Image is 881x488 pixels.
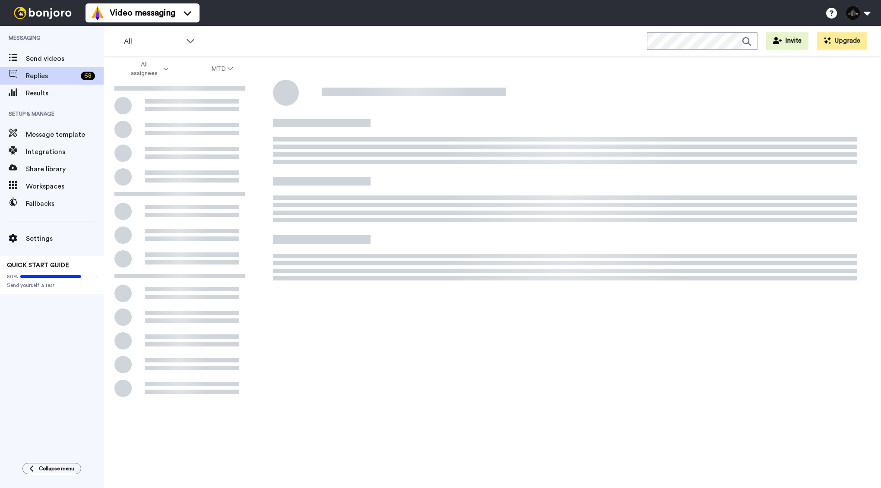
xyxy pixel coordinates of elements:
span: Collapse menu [39,465,74,472]
button: All assignees [105,57,190,81]
div: 68 [81,72,95,80]
span: All [124,36,182,47]
span: QUICK START GUIDE [7,262,69,268]
span: Video messaging [110,7,175,19]
button: Collapse menu [22,463,81,474]
span: Message template [26,129,104,140]
span: Share library [26,164,104,174]
span: Integrations [26,147,104,157]
span: Fallbacks [26,198,104,209]
span: Replies [26,71,77,81]
button: MTD [190,61,254,77]
span: Settings [26,233,104,244]
span: Send yourself a test [7,282,97,289]
span: Workspaces [26,181,104,192]
img: vm-color.svg [91,6,105,20]
span: 80% [7,273,18,280]
img: bj-logo-header-white.svg [10,7,75,19]
button: Invite [766,32,808,50]
span: All assignees [127,60,162,78]
span: Results [26,88,104,98]
span: Send videos [26,54,104,64]
button: Upgrade [817,32,867,50]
